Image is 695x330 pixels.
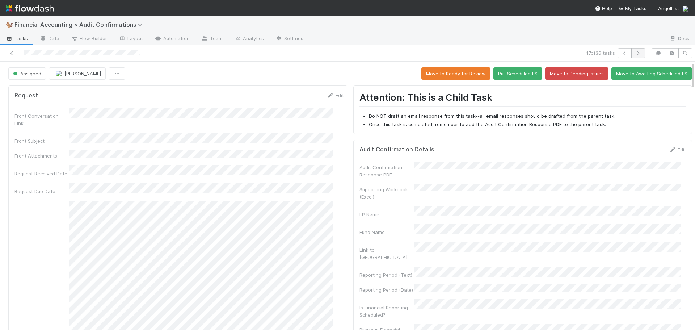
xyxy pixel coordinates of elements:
[6,21,13,28] span: 🐿️
[664,33,695,45] a: Docs
[421,67,490,80] button: Move to Ready for Review
[55,70,62,77] img: avatar_fee1282a-8af6-4c79-b7c7-bf2cfad99775.png
[34,33,65,45] a: Data
[6,2,54,14] img: logo-inverted-e16ddd16eac7371096b0.svg
[618,5,646,11] span: My Tasks
[149,33,195,45] a: Automation
[545,67,608,80] button: Move to Pending Issues
[595,5,612,12] div: Help
[65,33,113,45] a: Flow Builder
[14,152,69,159] div: Front Attachments
[12,71,41,76] span: Assigned
[71,35,107,42] span: Flow Builder
[359,211,414,218] div: LP Name
[270,33,309,45] a: Settings
[14,92,38,99] h5: Request
[6,35,28,42] span: Tasks
[195,33,228,45] a: Team
[359,229,414,236] div: Fund Name
[682,5,689,12] img: avatar_030f5503-c087-43c2-95d1-dd8963b2926c.png
[359,186,414,200] div: Supporting Workbook (Excel)
[14,137,69,145] div: Front Subject
[14,170,69,177] div: Request Received Date
[14,188,69,195] div: Request Due Date
[611,67,692,80] button: Move to Awaiting Scheduled FS
[327,92,344,98] a: Edit
[359,304,414,318] div: Is Financial Reporting Scheduled?
[586,49,615,57] span: 17 of 36 tasks
[359,246,414,261] div: Link to [GEOGRAPHIC_DATA]
[8,67,46,80] button: Assigned
[14,21,146,28] span: Financial Accounting > Audit Confirmations
[64,71,101,76] span: [PERSON_NAME]
[658,5,679,11] span: AngelList
[359,164,414,178] div: Audit Confirmation Response PDF
[228,33,270,45] a: Analytics
[359,146,434,153] h5: Audit Confirmation Details
[359,92,686,106] h1: Attention: This is a Child Task
[493,67,542,80] button: Pull Scheduled FS
[359,271,414,279] div: Reporting Period (Text)
[49,67,106,80] button: [PERSON_NAME]
[369,121,686,128] li: Once this task is completed, remember to add the Audit Confirmation Response PDF to the parent task.
[618,5,646,12] a: My Tasks
[14,112,69,127] div: Front Conversation Link
[369,113,686,120] li: Do NOT draft an email response from this task--all email responses should be drafted from the par...
[113,33,149,45] a: Layout
[359,286,414,293] div: Reporting Period (Date)
[669,147,686,153] a: Edit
